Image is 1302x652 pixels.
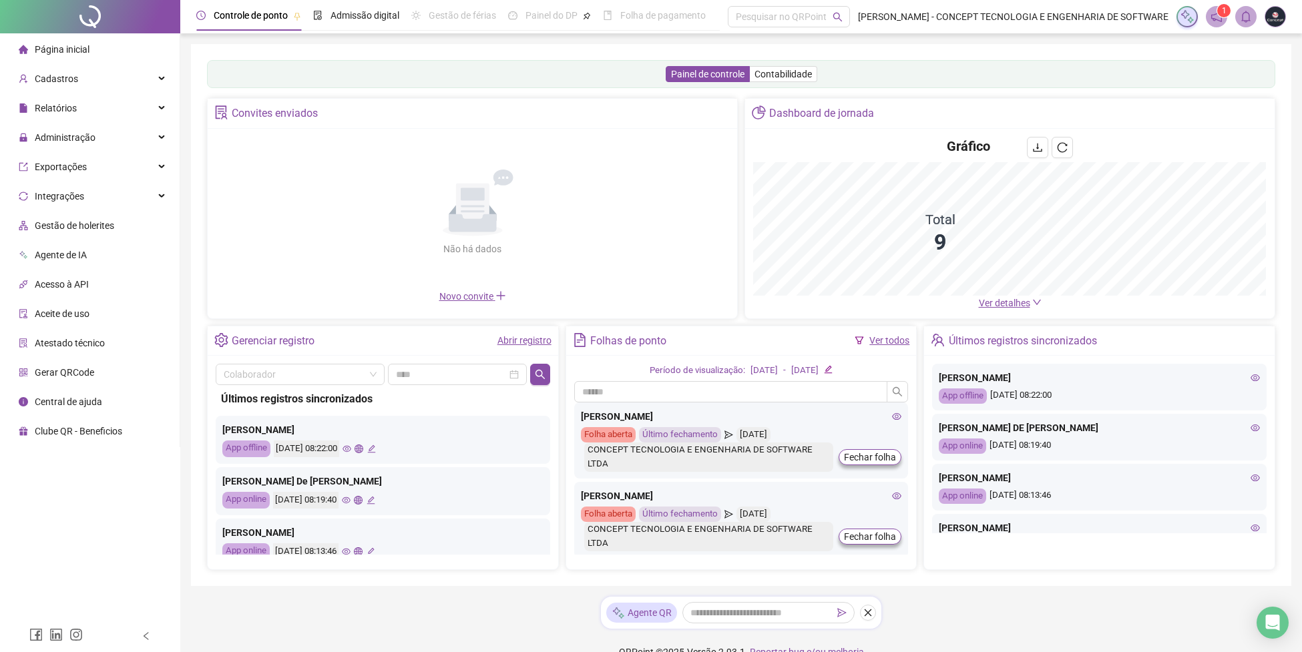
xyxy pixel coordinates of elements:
[35,367,94,378] span: Gerar QRCode
[19,74,28,83] span: user-add
[35,161,87,172] span: Exportações
[769,102,874,125] div: Dashboard de jornada
[947,137,990,155] h4: Gráfico
[584,442,834,472] div: CONCEPT TECNOLOGIA E ENGENHARIA DE SOFTWARE LTDA
[1265,7,1285,27] img: 12674
[222,525,544,540] div: [PERSON_NAME]
[606,603,677,623] div: Agente QR
[35,396,102,407] span: Central de ajuda
[354,547,363,556] span: global
[639,427,721,442] div: Último fechamento
[19,397,28,406] span: info-circle
[939,488,1260,504] div: [DATE] 08:13:46
[214,333,228,347] span: setting
[35,103,77,113] span: Relatórios
[724,427,733,442] span: send
[892,491,901,501] span: eye
[367,444,376,453] span: edit
[35,250,87,260] span: Agente de IA
[411,242,534,256] div: Não há dados
[603,11,612,20] span: book
[367,547,375,556] span: edit
[293,12,301,20] span: pushpin
[19,192,28,201] span: sync
[824,365,833,374] span: edit
[35,426,122,436] span: Clube QR - Beneficios
[535,369,546,380] span: search
[69,628,83,641] span: instagram
[671,69,744,79] span: Painel de controle
[939,420,1260,435] div: [PERSON_NAME] DE [PERSON_NAME]
[858,9,1168,24] span: [PERSON_NAME] - CONCEPT TECNOLOGIA E ENGENHARIA DE SOFTWARE
[584,522,834,551] div: CONCEPT TECNOLOGIA E ENGENHARIA DE SOFTWARE LTDA
[892,412,901,421] span: eye
[844,450,896,464] span: Fechar folha
[214,10,288,21] span: Controle de ponto
[342,496,351,505] span: eye
[35,279,89,290] span: Acesso à API
[581,409,902,424] div: [PERSON_NAME]
[791,364,819,378] div: [DATE]
[855,336,864,345] span: filter
[19,103,28,113] span: file
[1032,142,1043,153] span: download
[1211,11,1223,23] span: notification
[19,338,28,348] span: solution
[35,338,105,348] span: Atestado técnico
[35,191,84,202] span: Integrações
[750,364,778,378] div: [DATE]
[1032,298,1042,307] span: down
[411,11,421,20] span: sun
[573,333,587,347] span: file-text
[1180,9,1195,24] img: sparkle-icon.fc2bf0ac1784a2077858766a79e2daf3.svg
[232,330,314,352] div: Gerenciar registro
[724,507,733,522] span: send
[19,426,28,436] span: gift
[939,470,1260,485] div: [PERSON_NAME]
[844,529,896,544] span: Fechar folha
[939,388,987,404] div: App offline
[222,543,270,560] div: App online
[1240,11,1252,23] span: bell
[783,364,786,378] div: -
[508,11,517,20] span: dashboard
[752,105,766,119] span: pie-chart
[1251,373,1260,382] span: eye
[939,370,1260,385] div: [PERSON_NAME]
[214,105,228,119] span: solution
[1251,423,1260,432] span: eye
[354,496,363,505] span: global
[863,608,873,617] span: close
[1251,473,1260,482] span: eye
[35,73,78,84] span: Cadastros
[439,291,506,302] span: Novo convite
[581,507,636,522] div: Folha aberta
[19,309,28,318] span: audit
[343,444,351,453] span: eye
[736,507,771,522] div: [DATE]
[833,12,843,22] span: search
[583,12,591,20] span: pushpin
[839,529,901,545] button: Fechar folha
[612,606,625,620] img: sparkle-icon.fc2bf0ac1784a2077858766a79e2daf3.svg
[232,102,318,125] div: Convites enviados
[1257,607,1289,639] div: Open Intercom Messenger
[221,390,545,407] div: Últimos registros sincronizados
[497,335,552,346] a: Abrir registro
[273,543,339,560] div: [DATE] 08:13:46
[35,132,95,143] span: Administração
[222,492,270,509] div: App online
[837,608,847,617] span: send
[142,631,151,641] span: left
[590,330,666,352] div: Folhas de ponto
[979,298,1030,308] span: Ver detalhes
[939,438,1260,454] div: [DATE] 08:19:40
[939,438,986,454] div: App online
[1222,6,1227,15] span: 1
[35,220,114,231] span: Gestão de holerites
[367,496,375,505] span: edit
[19,45,28,54] span: home
[939,388,1260,404] div: [DATE] 08:22:00
[196,11,206,20] span: clock-circle
[650,364,745,378] div: Período de visualização:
